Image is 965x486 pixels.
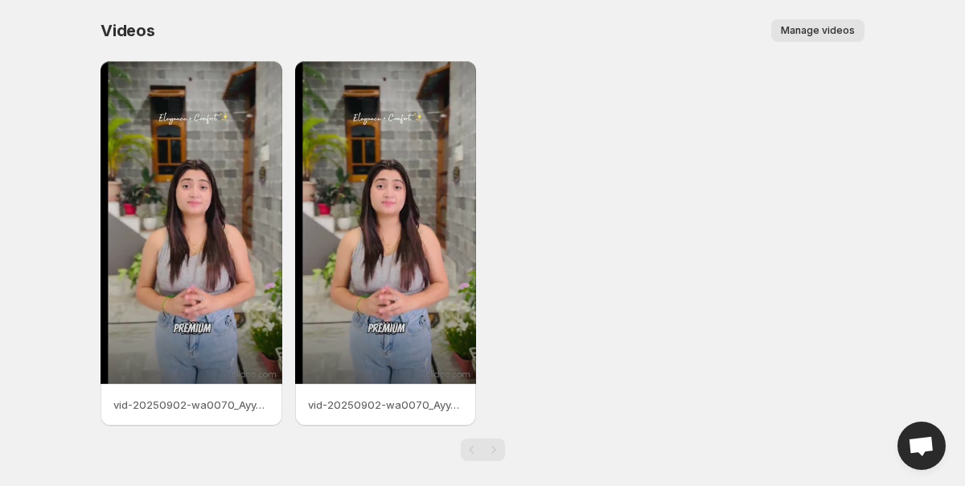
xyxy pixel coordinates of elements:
p: vid-20250902-wa0070_AyyJgkCa 4 [113,397,269,413]
nav: Pagination [461,439,505,461]
span: Manage videos [781,24,855,37]
button: Manage videos [771,19,864,42]
div: Open chat [897,422,946,470]
p: vid-20250902-wa0070_AyyJgkCa 4 [308,397,464,413]
span: Videos [101,21,155,40]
